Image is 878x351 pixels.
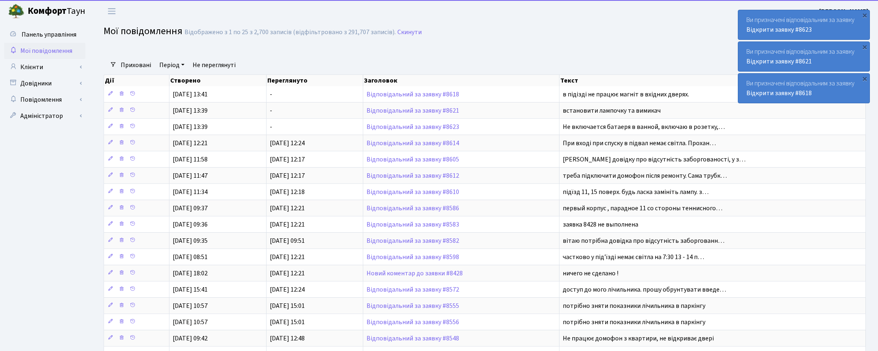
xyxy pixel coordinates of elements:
[366,187,459,196] a: Відповідальний за заявку #8610
[563,301,705,310] span: потрібно зняти показники лічильника в паркінгу
[28,4,85,18] span: Таун
[173,90,208,99] span: [DATE] 13:41
[189,58,239,72] a: Не переглянуті
[173,155,208,164] span: [DATE] 11:58
[366,269,463,278] a: Новий коментар до заявки #8428
[563,122,725,131] span: Не включается батаеря в ванной, включаю в розетку,…
[861,74,869,83] div: ×
[366,139,459,148] a: Відповідальний за заявку #8614
[173,301,208,310] span: [DATE] 10:57
[563,155,746,164] span: [PERSON_NAME] довідку про відсутність заборгованості, у з…
[559,75,866,86] th: Текст
[173,171,208,180] span: [DATE] 11:47
[563,236,724,245] span: вітаю потрібна довідка про відсутність заборгованн…
[22,30,76,39] span: Панель управління
[366,90,459,99] a: Відповідальний за заявку #8618
[738,10,869,39] div: Ви призначені відповідальним за заявку
[738,42,869,71] div: Ви призначені відповідальним за заявку
[819,7,868,16] a: [PERSON_NAME]
[270,171,305,180] span: [DATE] 12:17
[563,106,661,115] span: встановити лампочку та вимикач
[173,253,208,262] span: [DATE] 08:51
[563,318,705,327] span: потрібно зняти показники лічильника в паркінгу
[563,220,638,229] span: заявка 8428 не выполнена
[366,220,459,229] a: Відповідальний за заявку #8583
[366,301,459,310] a: Відповідальний за заявку #8555
[366,236,459,245] a: Відповідальний за заявку #8582
[397,28,422,36] a: Скинути
[267,75,364,86] th: Переглянуто
[173,139,208,148] span: [DATE] 12:21
[563,285,726,294] span: доступ до мого лічильника. прошу обрунтувати введе…
[104,75,169,86] th: Дії
[4,75,85,92] a: Довідники
[861,43,869,51] div: ×
[270,253,305,262] span: [DATE] 12:21
[270,236,305,245] span: [DATE] 09:51
[563,269,618,278] span: ничего не сделано !
[173,318,208,327] span: [DATE] 10:57
[270,269,305,278] span: [DATE] 12:21
[563,139,716,148] span: При вході при спуску в підвал немає світла. Прохан…
[746,89,812,98] a: Відкрити заявку #8618
[173,269,208,278] span: [DATE] 18:02
[270,122,272,131] span: -
[738,74,869,103] div: Ви призначені відповідальним за заявку
[270,301,305,310] span: [DATE] 15:01
[746,57,812,66] a: Відкрити заявку #8621
[4,26,85,43] a: Панель управління
[173,220,208,229] span: [DATE] 09:36
[173,334,208,343] span: [DATE] 09:42
[8,3,24,20] img: logo.png
[104,24,182,38] span: Мої повідомлення
[366,334,459,343] a: Відповідальний за заявку #8548
[169,75,267,86] th: Створено
[366,204,459,213] a: Відповідальний за заявку #8586
[173,187,208,196] span: [DATE] 11:34
[156,58,188,72] a: Період
[563,187,709,196] span: підїзд 11, 15 поверх. будь ласка замініть лампу. з…
[746,25,812,34] a: Відкрити заявку #8623
[366,155,459,164] a: Відповідальний за заявку #8605
[270,204,305,213] span: [DATE] 12:21
[28,4,67,17] b: Комфорт
[173,106,208,115] span: [DATE] 13:39
[173,122,208,131] span: [DATE] 13:39
[366,171,459,180] a: Відповідальний за заявку #8612
[173,236,208,245] span: [DATE] 09:35
[270,155,305,164] span: [DATE] 12:17
[563,204,722,213] span: первый корпус , парадное 11 со стороны теннисного…
[861,11,869,19] div: ×
[173,204,208,213] span: [DATE] 09:37
[366,122,459,131] a: Відповідальний за заявку #8623
[102,4,122,18] button: Переключити навігацію
[4,59,85,75] a: Клієнти
[270,90,272,99] span: -
[366,106,459,115] a: Відповідальний за заявку #8621
[173,285,208,294] span: [DATE] 15:41
[270,334,305,343] span: [DATE] 12:48
[563,253,704,262] span: частково у під'їзді немає світла на 7:30 13 - 14 п…
[366,318,459,327] a: Відповідальний за заявку #8556
[117,58,154,72] a: Приховані
[563,90,689,99] span: в підізді не працює магніт в вхідних дверях.
[270,285,305,294] span: [DATE] 12:24
[4,108,85,124] a: Адміністратор
[270,318,305,327] span: [DATE] 15:01
[184,28,396,36] div: Відображено з 1 по 25 з 2,700 записів (відфільтровано з 291,707 записів).
[363,75,559,86] th: Заголовок
[270,106,272,115] span: -
[270,139,305,148] span: [DATE] 12:24
[563,171,727,180] span: треба підключити домофон після ремонту. Сама трубк…
[20,46,72,55] span: Мої повідомлення
[563,334,714,343] span: Не працює домофон з квартири, не відкриває двері
[4,92,85,108] a: Повідомлення
[270,187,305,196] span: [DATE] 12:18
[366,285,459,294] a: Відповідальний за заявку #8572
[270,220,305,229] span: [DATE] 12:21
[366,253,459,262] a: Відповідальний за заявку #8598
[4,43,85,59] a: Мої повідомлення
